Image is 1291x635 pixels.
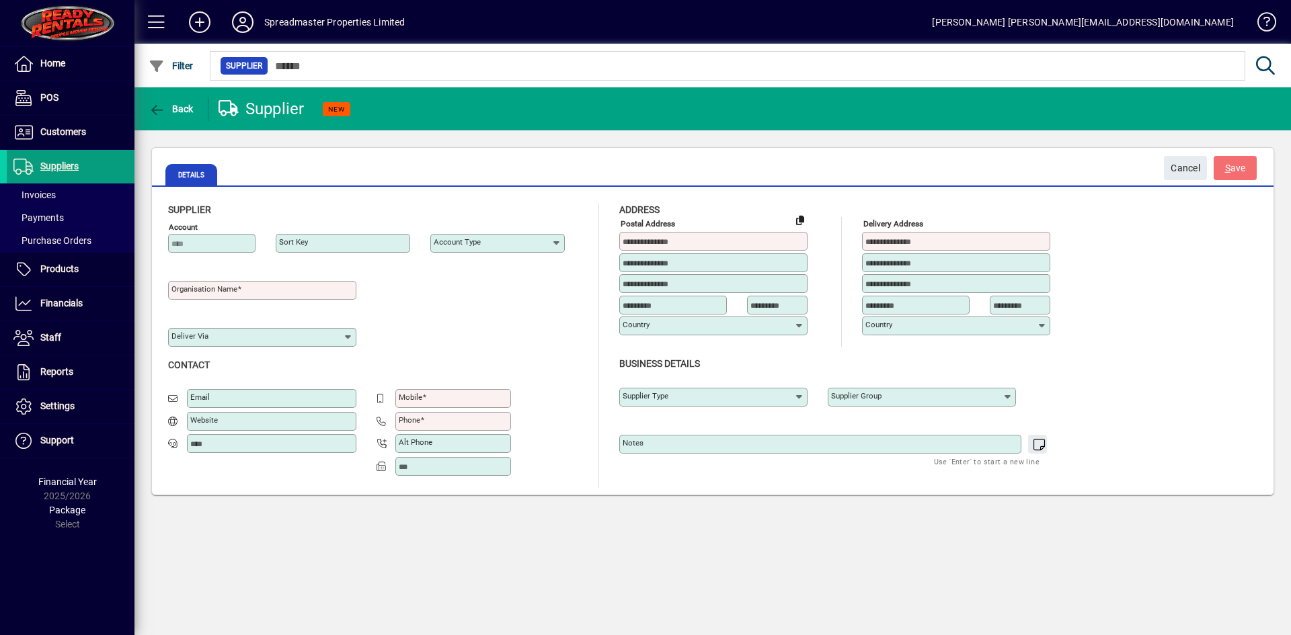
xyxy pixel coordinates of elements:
[149,60,194,71] span: Filter
[7,355,134,389] a: Reports
[623,320,650,329] mat-label: Country
[7,183,134,206] a: Invoices
[7,47,134,81] a: Home
[1164,156,1207,180] button: Cancel
[40,126,86,137] span: Customers
[264,11,405,33] div: Spreadmaster Properties Limited
[7,253,134,286] a: Products
[165,164,217,185] span: Details
[623,438,643,448] mat-label: Notes
[168,204,211,215] span: Supplier
[171,284,237,294] mat-label: Organisation name
[145,97,197,121] button: Back
[145,54,197,78] button: Filter
[619,358,700,369] span: Business details
[7,116,134,149] a: Customers
[434,237,481,247] mat-label: Account Type
[7,206,134,229] a: Payments
[40,58,65,69] span: Home
[399,415,420,425] mat-label: Phone
[934,454,1040,469] mat-hint: Use 'Enter' to start a new line
[190,392,210,402] mat-label: Email
[40,366,73,377] span: Reports
[221,10,264,34] button: Profile
[149,103,194,114] span: Back
[178,10,221,34] button: Add
[865,320,892,329] mat-label: Country
[789,209,811,230] button: Copy to Delivery address
[1247,3,1274,46] a: Knowledge Base
[13,189,56,200] span: Invoices
[49,505,85,515] span: Package
[7,390,134,423] a: Settings
[169,222,198,232] mat-label: Account
[399,437,432,447] mat-label: Alt Phone
[7,424,134,458] a: Support
[619,204,660,215] span: Address
[831,391,882,400] mat-label: Supplier group
[399,392,422,402] mat-label: Mobile
[40,298,83,308] span: Financials
[38,476,97,487] span: Financial Year
[7,287,134,321] a: Financials
[7,321,134,355] a: Staff
[13,212,64,223] span: Payments
[219,98,305,120] div: Supplier
[13,235,91,246] span: Purchase Orders
[328,105,345,114] span: NEW
[40,332,61,343] span: Staff
[40,161,79,171] span: Suppliers
[226,59,262,73] span: Supplier
[190,415,218,425] mat-label: Website
[168,359,210,370] span: Contact
[134,97,208,121] app-page-header-button: Back
[932,11,1234,33] div: [PERSON_NAME] [PERSON_NAME][EMAIL_ADDRESS][DOMAIN_NAME]
[40,435,74,446] span: Support
[40,400,75,411] span: Settings
[7,81,134,115] a: POS
[1214,156,1257,180] button: Save
[40,92,58,103] span: POS
[171,331,208,341] mat-label: Deliver via
[1225,157,1246,179] span: ave
[279,237,308,247] mat-label: Sort key
[1171,157,1200,179] span: Cancel
[1225,163,1230,173] span: S
[40,263,79,274] span: Products
[623,391,668,400] mat-label: Supplier type
[7,229,134,252] a: Purchase Orders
